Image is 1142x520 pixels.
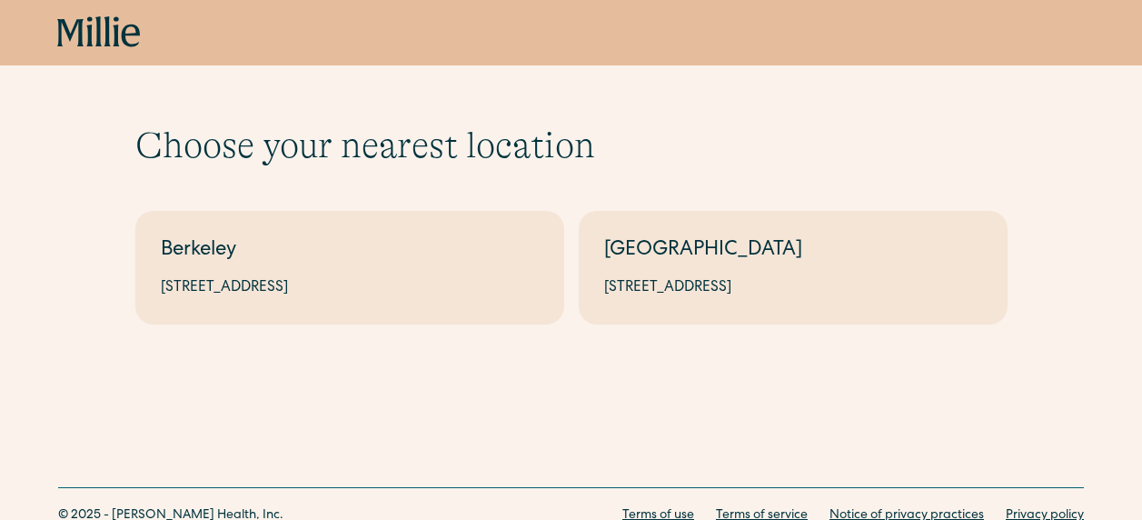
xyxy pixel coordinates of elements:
div: Berkeley [161,236,539,266]
a: [GEOGRAPHIC_DATA][STREET_ADDRESS] [579,211,1008,325]
a: home [57,16,141,49]
a: Berkeley[STREET_ADDRESS] [135,211,564,325]
div: [GEOGRAPHIC_DATA] [604,236,982,266]
div: [STREET_ADDRESS] [604,277,982,299]
div: [STREET_ADDRESS] [161,277,539,299]
h1: Choose your nearest location [135,124,1008,167]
